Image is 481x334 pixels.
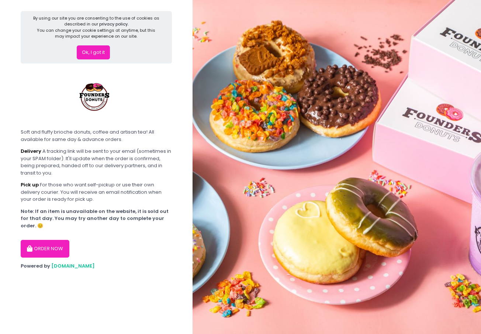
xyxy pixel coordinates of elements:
[21,208,172,230] div: Note: If an item is unavailable on the website, it is sold out for that day. You may try another ...
[21,148,41,155] b: Delivery
[21,181,172,203] div: For those who want self-pickup or use their own delivery courier. You will receive an email notif...
[21,128,172,143] div: Soft and fluffy brioche donuts, coffee and artisan tea! All available for same day & advance orders.
[33,15,160,39] div: By using our site you are consenting to the use of cookies as described in our You can change you...
[51,262,95,269] a: [DOMAIN_NAME]
[68,68,123,124] img: Founders Donuts
[77,45,110,59] button: Ok, I got it
[99,21,128,27] a: privacy policy.
[21,181,39,188] b: Pick up
[21,240,69,258] button: ORDER NOW
[21,262,172,270] div: Powered by
[21,148,172,176] div: A tracking link will be sent to your email (sometimes in your SPAM folder). It'll update when the...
